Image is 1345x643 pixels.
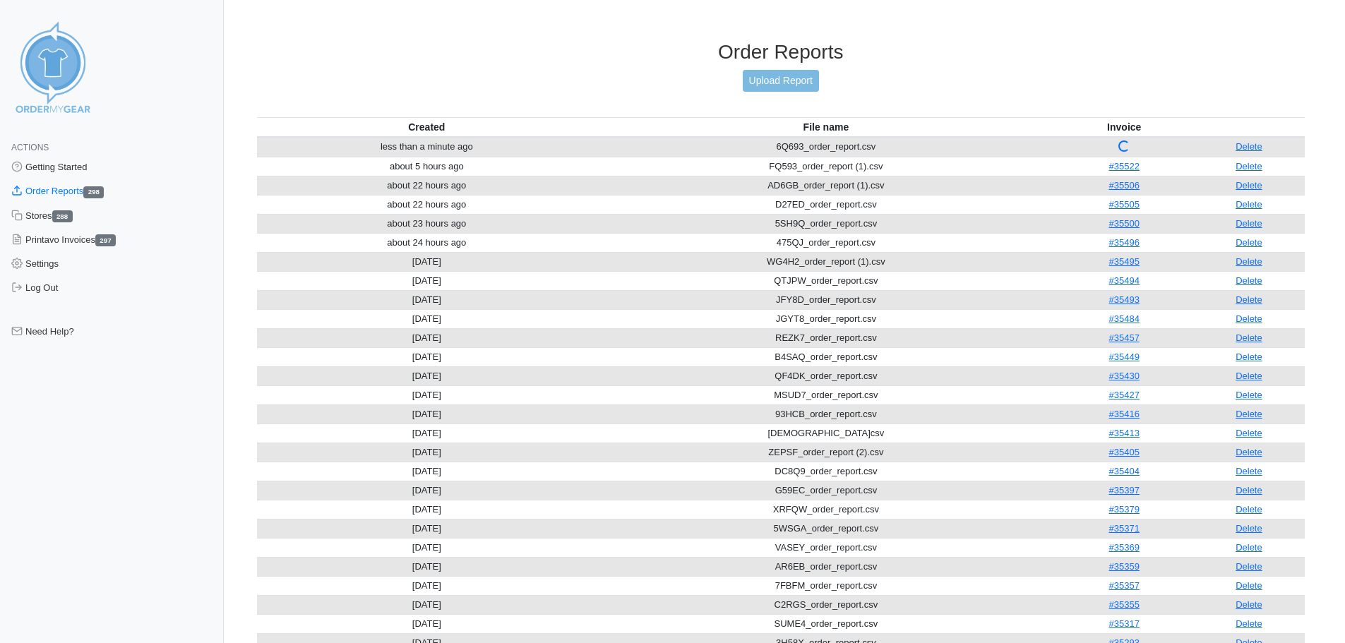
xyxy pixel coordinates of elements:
td: 6Q693_order_report.csv [597,137,1056,157]
a: #35317 [1109,618,1140,629]
td: [DATE] [257,385,597,404]
td: [DATE] [257,557,597,576]
a: #35355 [1109,599,1140,610]
span: 297 [95,234,116,246]
a: Delete [1236,141,1262,152]
a: Delete [1236,351,1262,362]
td: AR6EB_order_report.csv [597,557,1056,576]
td: about 5 hours ago [257,157,597,176]
td: QF4DK_order_report.csv [597,366,1056,385]
a: Delete [1236,485,1262,495]
a: Delete [1236,618,1262,629]
th: File name [597,117,1056,137]
a: Delete [1236,504,1262,515]
td: [DATE] [257,328,597,347]
td: [DATE] [257,462,597,481]
a: #35413 [1109,428,1140,438]
td: VASEY_order_report.csv [597,538,1056,557]
a: Delete [1236,447,1262,457]
a: #35405 [1109,447,1140,457]
td: [DATE] [257,576,597,595]
td: ZEPSF_order_report (2).csv [597,443,1056,462]
td: about 22 hours ago [257,176,597,195]
a: #35500 [1109,218,1140,229]
a: #35505 [1109,199,1140,210]
td: [DATE] [257,271,597,290]
a: #35522 [1109,161,1140,172]
a: #35484 [1109,313,1140,324]
td: about 22 hours ago [257,195,597,214]
td: DC8Q9_order_report.csv [597,462,1056,481]
td: FQ593_order_report (1).csv [597,157,1056,176]
h3: Order Reports [257,40,1305,64]
a: #35496 [1109,237,1140,248]
td: [DATE] [257,538,597,557]
a: Delete [1236,332,1262,343]
td: [DATE] [257,404,597,423]
a: Delete [1236,275,1262,286]
a: Delete [1236,371,1262,381]
a: #35449 [1109,351,1140,362]
a: Delete [1236,390,1262,400]
td: QTJPW_order_report.csv [597,271,1056,290]
a: Delete [1236,466,1262,476]
td: G59EC_order_report.csv [597,481,1056,500]
td: D27ED_order_report.csv [597,195,1056,214]
td: [DATE] [257,423,597,443]
a: Upload Report [743,70,819,92]
a: #35357 [1109,580,1140,591]
a: #35397 [1109,485,1140,495]
td: [DATE] [257,309,597,328]
a: Delete [1236,256,1262,267]
td: 5SH9Q_order_report.csv [597,214,1056,233]
td: [DATE] [257,252,597,271]
td: [DATE] [257,443,597,462]
td: JFY8D_order_report.csv [597,290,1056,309]
a: Delete [1236,237,1262,248]
td: 93HCB_order_report.csv [597,404,1056,423]
a: #35359 [1109,561,1140,572]
td: XRFQW_order_report.csv [597,500,1056,519]
th: Created [257,117,597,137]
a: #35404 [1109,466,1140,476]
td: WG4H2_order_report (1).csv [597,252,1056,271]
td: SUME4_order_report.csv [597,614,1056,633]
td: [DATE] [257,347,597,366]
a: #35493 [1109,294,1140,305]
a: Delete [1236,218,1262,229]
td: AD6GB_order_report (1).csv [597,176,1056,195]
td: MSUD7_order_report.csv [597,385,1056,404]
span: 288 [52,210,73,222]
a: #35427 [1109,390,1140,400]
td: [DATE] [257,500,597,519]
td: 5WSGA_order_report.csv [597,519,1056,538]
td: REZK7_order_report.csv [597,328,1056,347]
span: Actions [11,143,49,152]
td: [DATE] [257,290,597,309]
a: Delete [1236,294,1262,305]
td: C2RGS_order_report.csv [597,595,1056,614]
a: Delete [1236,580,1262,591]
a: Delete [1236,599,1262,610]
td: about 24 hours ago [257,233,597,252]
a: Delete [1236,523,1262,534]
th: Invoice [1056,117,1193,137]
td: [DEMOGRAPHIC_DATA]csv [597,423,1056,443]
a: Delete [1236,409,1262,419]
a: Delete [1236,199,1262,210]
a: #35430 [1109,371,1140,381]
span: 298 [83,186,104,198]
td: 475QJ_order_report.csv [597,233,1056,252]
td: 7FBFM_order_report.csv [597,576,1056,595]
a: Delete [1236,428,1262,438]
a: #35457 [1109,332,1140,343]
td: JGYT8_order_report.csv [597,309,1056,328]
td: B4SAQ_order_report.csv [597,347,1056,366]
a: Delete [1236,161,1262,172]
a: #35371 [1109,523,1140,534]
a: Delete [1236,561,1262,572]
td: about 23 hours ago [257,214,597,233]
td: [DATE] [257,614,597,633]
a: #35506 [1109,180,1140,191]
td: less than a minute ago [257,137,597,157]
